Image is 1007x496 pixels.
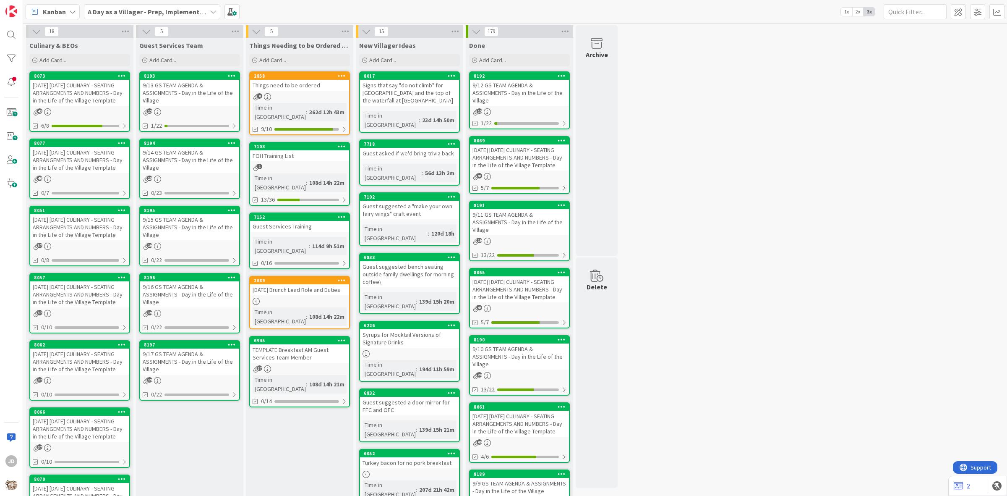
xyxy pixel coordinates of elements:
div: 81909/10 GS TEAM AGENDA & ASSIGNMENTS - Day in the Life of the Village [470,336,569,370]
span: 0/10 [41,323,52,332]
span: 13/22 [481,251,495,260]
div: 8190 [474,337,569,343]
span: : [428,229,429,238]
div: 9/14 GS TEAM AGENDA & ASSIGNMENTS - Day in the Life of the Village [140,147,239,173]
a: 6833Guest suggested bench seating outside family dwellings for morning coffee\Time in [GEOGRAPHIC... [359,253,460,314]
span: 18 [44,26,59,37]
a: 8062[DATE] [DATE] CULINARY - SEATING ARRANGEMENTS AND NUMBERS - Day in the Life of the Village Te... [29,340,130,401]
div: 7152 [250,213,349,221]
span: 1/22 [151,121,162,130]
img: Visit kanbanzone.com [5,5,17,17]
div: Syrups for Mocktail Versions of Signature Drinks [360,329,459,348]
div: 362d 12h 43m [307,108,347,117]
div: 81929/12 GS TEAM AGENDA & ASSIGNMENTS - Day in the Life of the Village [470,72,569,106]
span: 0/8 [41,256,49,265]
span: 0/10 [41,390,52,399]
div: 7718 [360,140,459,148]
div: Time in [GEOGRAPHIC_DATA] [363,111,419,129]
div: 8190 [470,336,569,344]
span: : [419,115,420,125]
div: 6226Syrups for Mocktail Versions of Signature Drinks [360,322,459,348]
div: 8191 [474,202,569,208]
span: 19 [147,176,152,181]
span: 20 [477,372,482,378]
span: Kanban [43,7,66,17]
a: 81979/17 GS TEAM AGENDA & ASSIGNMENTS - Day in the Life of the Village0/22 [139,340,240,401]
div: 108d 14h 22m [307,178,347,187]
div: 8196 [144,275,239,281]
div: 8057 [34,275,129,281]
div: 8062 [34,342,129,348]
span: 0/22 [151,256,162,265]
span: 0/10 [41,457,52,466]
a: 2689[DATE] Brunch Lead Role and DutiesTime in [GEOGRAPHIC_DATA]:108d 14h 22m [249,276,350,329]
div: Time in [GEOGRAPHIC_DATA] [363,224,428,243]
div: 8069 [470,137,569,144]
div: [DATE] [DATE] CULINARY - SEATING ARRANGEMENTS AND NUMBERS - Day in the Life of the Village Template [470,276,569,302]
div: 8065[DATE] [DATE] CULINARY - SEATING ARRANGEMENTS AND NUMBERS - Day in the Life of the Village Te... [470,269,569,302]
span: 19 [147,310,152,315]
div: 120d 18h [429,229,457,238]
span: Add Card... [369,56,396,64]
div: 6832 [360,389,459,397]
div: TEMPLATE Breakfast AM Guest Services Team Member [250,344,349,363]
div: 207d 21h 42m [417,485,457,494]
div: 108d 14h 22m [307,312,347,321]
div: 2858 [254,73,349,79]
div: 81949/14 GS TEAM AGENDA & ASSIGNMENTS - Day in the Life of the Village [140,139,239,173]
div: 139d 15h 21m [417,425,457,434]
div: 6832 [364,390,459,396]
a: 8073[DATE] [DATE] CULINARY - SEATING ARRANGEMENTS AND NUMBERS - Day in the Life of the Village Te... [29,71,130,132]
span: New Villager Ideas [359,41,416,50]
span: 1x [841,8,852,16]
div: 8061 [470,403,569,411]
div: 7102Guest suggested a "make your own fairy wings" craft event [360,193,459,219]
span: Add Card... [39,56,66,64]
div: 9/16 GS TEAM AGENDA & ASSIGNMENTS - Day in the Life of the Village [140,281,239,307]
div: 8191 [470,202,569,209]
span: Culinary & BEOs [29,41,78,50]
div: Time in [GEOGRAPHIC_DATA] [363,420,416,439]
span: Things Needing to be Ordered - PUT IN CARD, Don't make new card [249,41,350,50]
div: Guest suggested a door mirror for FFC and OFC [360,397,459,415]
a: 8057[DATE] [DATE] CULINARY - SEATING ARRANGEMENTS AND NUMBERS - Day in the Life of the Village Te... [29,273,130,333]
span: 1 [257,164,262,169]
span: 19 [147,243,152,248]
div: 8061 [474,404,569,410]
div: [DATE] [DATE] CULINARY - SEATING ARRANGEMENTS AND NUMBERS - Day in the Life of the Village Template [30,147,129,173]
span: : [309,241,310,251]
span: 43 [477,173,482,178]
div: 8195 [140,207,239,214]
span: 1/22 [481,119,492,128]
div: 9/13 GS TEAM AGENDA & ASSIGNMENTS - Day in the Life of the Village [140,80,239,106]
a: 6945TEMPLATE Breakfast AM Guest Services Team MemberTime in [GEOGRAPHIC_DATA]:108d 14h 21m0/14 [249,336,350,407]
div: 8069 [474,138,569,144]
div: 7103FOH Training List [250,143,349,161]
div: 114d 9h 51m [310,241,347,251]
a: 81939/13 GS TEAM AGENDA & ASSIGNMENTS - Day in the Life of the Village1/22 [139,71,240,132]
div: 108d 14h 21m [307,380,347,389]
div: 8065 [470,269,569,276]
div: Time in [GEOGRAPHIC_DATA] [363,360,416,378]
a: 7103FOH Training ListTime in [GEOGRAPHIC_DATA]:108d 14h 22m13/36 [249,142,350,206]
span: Support [18,1,38,11]
a: 81909/10 GS TEAM AGENDA & ASSIGNMENTS - Day in the Life of the Village13/22 [469,335,570,396]
span: Add Card... [149,56,176,64]
div: 6833Guest suggested bench seating outside family dwellings for morning coffee\ [360,254,459,287]
a: 8061[DATE] [DATE] CULINARY - SEATING ARRANGEMENTS AND NUMBERS - Day in the Life of the Village Te... [469,402,570,463]
a: 8066[DATE] [DATE] CULINARY - SEATING ARRANGEMENTS AND NUMBERS - Day in the Life of the Village Te... [29,407,130,468]
div: Time in [GEOGRAPHIC_DATA] [253,103,306,121]
span: 5/7 [481,184,489,192]
div: 81959/15 GS TEAM AGENDA & ASSIGNMENTS - Day in the Life of the Village [140,207,239,240]
div: Guest suggested bench seating outside family dwellings for morning coffee\ [360,261,459,287]
span: 37 [37,310,42,315]
span: 37 [37,377,42,383]
span: : [306,380,307,389]
div: Time in [GEOGRAPHIC_DATA] [253,375,306,394]
span: Add Card... [479,56,506,64]
div: 9/10 GS TEAM AGENDA & ASSIGNMENTS - Day in the Life of the Village [470,344,569,370]
a: 2 [954,481,970,491]
div: 23d 14h 50m [420,115,457,125]
div: 2689 [254,278,349,283]
b: A Day as a Villager - Prep, Implement and Execute [88,8,237,16]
